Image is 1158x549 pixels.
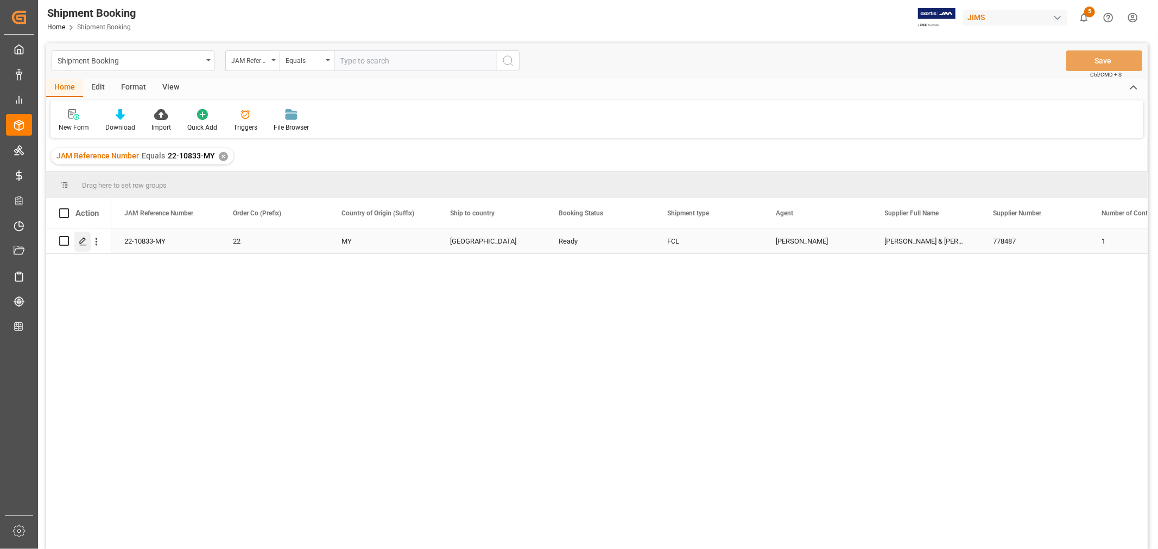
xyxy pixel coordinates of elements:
[559,209,603,217] span: Booking Status
[559,229,641,254] div: Ready
[667,209,709,217] span: Shipment type
[233,123,257,132] div: Triggers
[871,228,980,253] div: [PERSON_NAME] & [PERSON_NAME] (US funds [GEOGRAPHIC_DATA]) (W/T*)
[450,209,495,217] span: Ship to country
[154,79,187,97] div: View
[46,79,83,97] div: Home
[341,229,424,254] div: MY
[776,229,858,254] div: [PERSON_NAME]
[47,23,65,31] a: Home
[124,209,193,217] span: JAM Reference Number
[46,228,111,254] div: Press SPACE to select this row.
[884,209,939,217] span: Supplier Full Name
[233,229,315,254] div: 22
[667,229,750,254] div: FCL
[1084,7,1095,17] span: 5
[980,228,1089,253] div: 778487
[83,79,113,97] div: Edit
[56,151,139,160] span: JAM Reference Number
[450,229,533,254] div: [GEOGRAPHIC_DATA]
[918,8,955,27] img: Exertis%20JAM%20-%20Email%20Logo.jpg_1722504956.jpg
[334,50,497,71] input: Type to search
[59,123,89,132] div: New Form
[219,152,228,161] div: ✕
[776,209,793,217] span: Agent
[286,53,322,66] div: Equals
[231,53,268,66] div: JAM Reference Number
[58,53,203,67] div: Shipment Booking
[341,209,414,217] span: Country of Origin (Suffix)
[225,50,280,71] button: open menu
[1072,5,1096,30] button: show 5 new notifications
[151,123,171,132] div: Import
[274,123,309,132] div: File Browser
[168,151,215,160] span: 22-10833-MY
[142,151,165,160] span: Equals
[111,228,220,253] div: 22-10833-MY
[52,50,214,71] button: open menu
[105,123,135,132] div: Download
[1096,5,1121,30] button: Help Center
[280,50,334,71] button: open menu
[47,5,136,21] div: Shipment Booking
[75,208,99,218] div: Action
[233,209,281,217] span: Order Co (Prefix)
[963,7,1072,28] button: JIMS
[113,79,154,97] div: Format
[993,209,1041,217] span: Supplier Number
[963,10,1067,25] div: JIMS
[1090,71,1122,79] span: Ctrl/CMD + S
[497,50,520,71] button: search button
[82,181,167,189] span: Drag here to set row groups
[187,123,217,132] div: Quick Add
[1066,50,1142,71] button: Save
